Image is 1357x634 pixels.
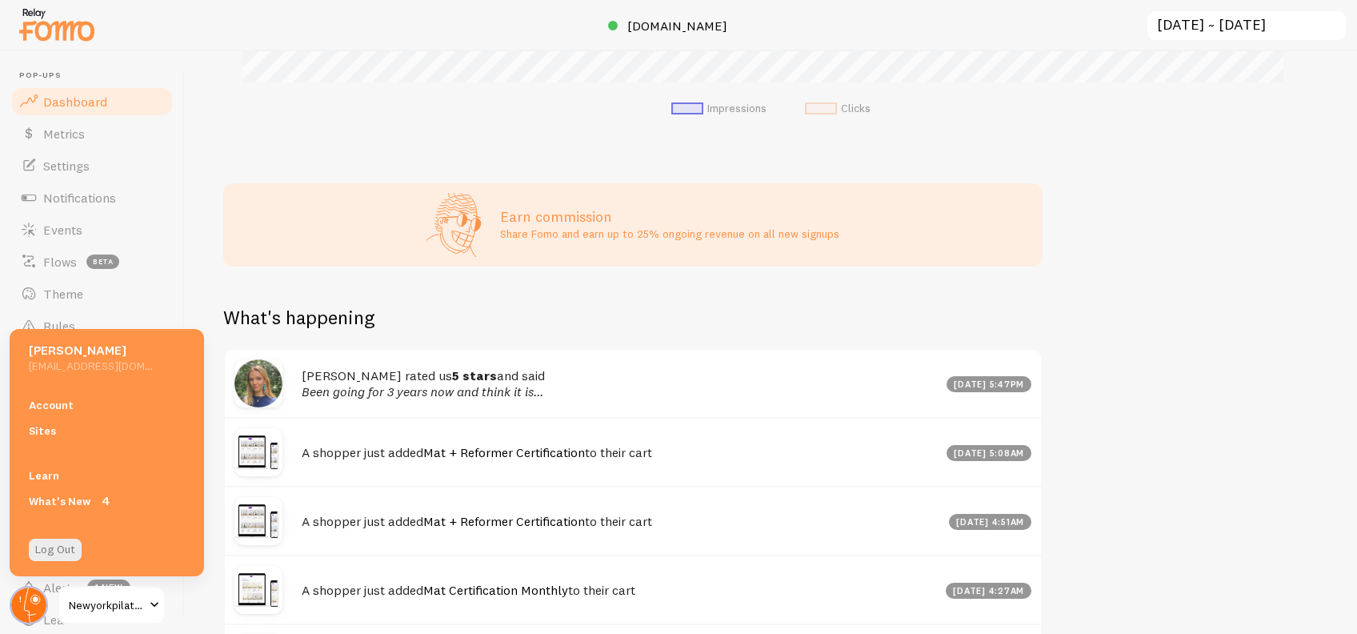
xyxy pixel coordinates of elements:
[86,255,119,269] span: beta
[10,214,174,246] a: Events
[29,539,82,561] a: Log Out
[10,392,204,418] a: Account
[58,586,166,624] a: Newyorkpilates
[423,513,585,529] a: Mat + Reformer Certification
[947,376,1032,392] div: [DATE] 5:47pm
[10,182,174,214] a: Notifications
[423,582,568,598] a: Mat Certification Monthly
[223,305,374,330] h2: What's happening
[10,488,204,514] a: What's New
[10,278,174,310] a: Theme
[43,318,75,334] span: Rules
[29,342,153,359] h5: [PERSON_NAME]
[87,580,130,596] span: 1 new
[43,158,90,174] span: Settings
[19,70,174,81] span: Pop-ups
[10,150,174,182] a: Settings
[17,4,97,45] img: fomo-relay-logo-orange.svg
[423,444,585,460] a: Mat + Reformer Certification
[10,463,204,488] a: Learn
[29,359,153,373] h5: [EMAIL_ADDRESS][DOMAIN_NAME]
[500,226,839,242] p: Share Fomo and earn up to 25% ongoing revenue on all new signups
[302,444,937,461] h4: A shopper just added to their cart
[98,493,114,509] span: 4
[302,513,939,530] h4: A shopper just added to their cart
[947,445,1032,461] div: [DATE] 5:08am
[43,254,77,270] span: Flows
[43,94,107,110] span: Dashboard
[10,310,174,342] a: Rules
[43,222,82,238] span: Events
[43,190,116,206] span: Notifications
[69,596,145,615] span: Newyorkpilates
[10,86,174,118] a: Dashboard
[949,514,1032,530] div: [DATE] 4:51am
[302,367,937,400] h4: [PERSON_NAME] rated us and said
[671,102,767,116] li: Impressions
[302,582,936,599] h4: A shopper just added to their cart
[946,583,1032,599] div: [DATE] 4:27am
[10,118,174,150] a: Metrics
[10,418,204,443] a: Sites
[10,246,174,278] a: Flows beta
[452,367,497,383] strong: 5 stars
[43,286,83,302] span: Theme
[43,580,78,596] span: Alerts
[302,383,543,399] em: Been going for 3 years now and think it is...
[43,126,85,142] span: Metrics
[805,102,871,116] li: Clicks
[500,207,839,226] h3: Earn commission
